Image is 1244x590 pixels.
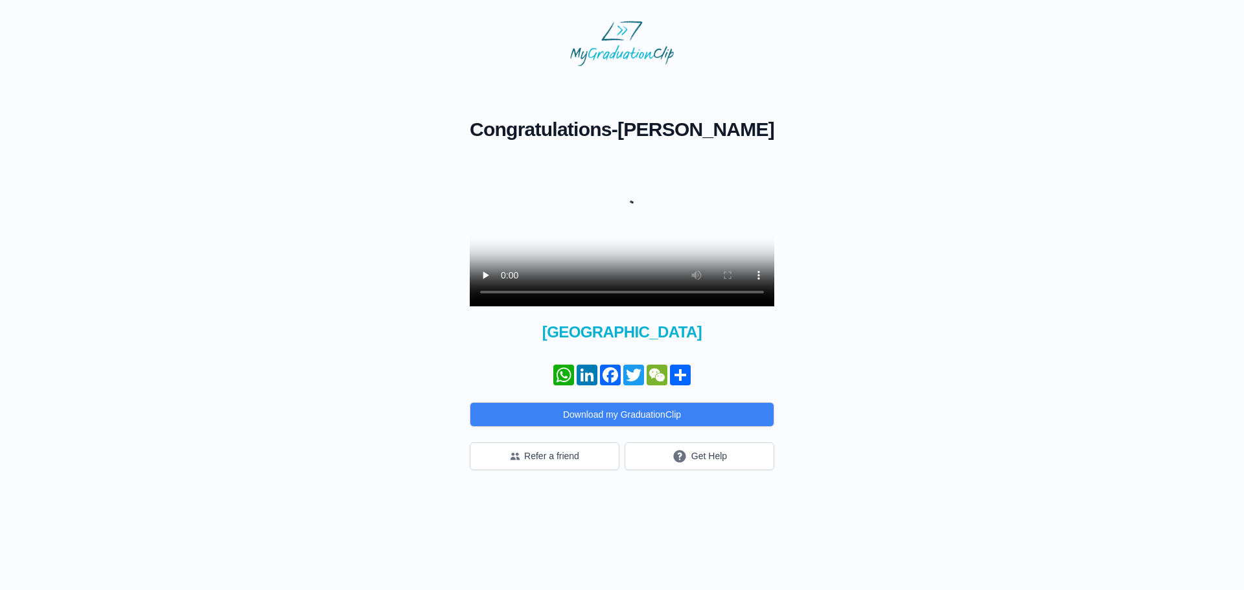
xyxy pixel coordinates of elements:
a: Share [669,365,692,385]
span: [GEOGRAPHIC_DATA] [470,322,774,343]
span: [PERSON_NAME] [617,119,774,140]
h1: - [470,118,774,141]
button: Download my GraduationClip [470,402,774,427]
a: Facebook [599,365,622,385]
a: LinkedIn [575,365,599,385]
a: WeChat [645,365,669,385]
button: Refer a friend [470,442,619,470]
span: Congratulations [470,119,612,140]
img: MyGraduationClip [570,21,674,66]
button: Get Help [625,442,774,470]
a: Twitter [622,365,645,385]
a: WhatsApp [552,365,575,385]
